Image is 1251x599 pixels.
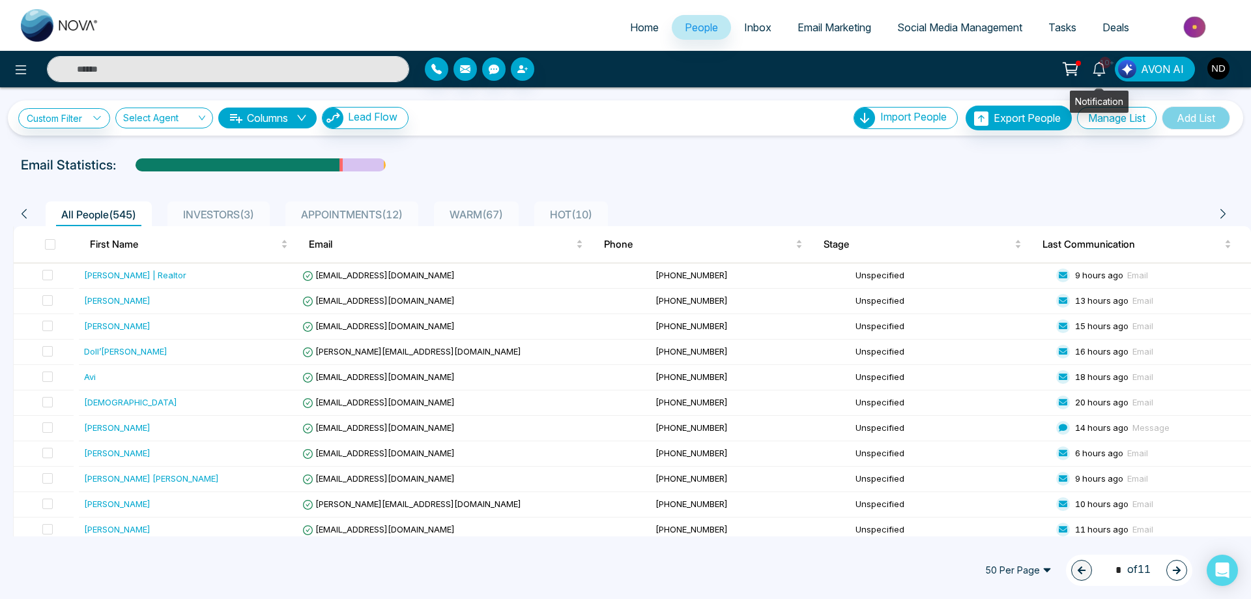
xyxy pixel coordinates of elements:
span: Email [1127,448,1148,458]
span: AVON AI [1141,61,1184,77]
span: Email [1132,295,1153,306]
td: Unspecified [850,441,1050,467]
span: First Name [90,237,278,252]
a: Inbox [731,15,784,40]
span: [EMAIL_ADDRESS][DOMAIN_NAME] [302,295,455,306]
a: Deals [1089,15,1142,40]
td: Unspecified [850,340,1050,365]
a: Tasks [1035,15,1089,40]
span: Email [1132,321,1153,331]
img: Lead Flow [323,108,343,128]
a: Social Media Management [884,15,1035,40]
button: Manage List [1077,107,1157,129]
span: [PHONE_NUMBER] [655,473,728,484]
img: Market-place.gif [1149,12,1243,42]
td: Unspecified [850,314,1050,340]
span: 50 Per Page [976,560,1061,581]
a: Lead FlowLead Flow [317,107,409,129]
span: [PERSON_NAME][EMAIL_ADDRESS][DOMAIN_NAME] [302,499,521,509]
span: 20 hours ago [1075,397,1129,407]
span: People [685,21,718,34]
div: Avi [84,370,96,383]
span: Email [1132,397,1153,407]
div: Open Intercom Messenger [1207,555,1238,586]
span: [PHONE_NUMBER] [655,372,728,382]
span: [EMAIL_ADDRESS][DOMAIN_NAME] [302,372,455,382]
div: [PERSON_NAME] [84,294,151,307]
td: Unspecified [850,518,1050,543]
span: Email [1127,473,1148,484]
button: Export People [966,106,1072,130]
span: Email [1132,346,1153,357]
span: 18 hours ago [1075,372,1129,382]
div: [PERSON_NAME] | Realtor [84,269,186,282]
th: Stage [813,226,1032,263]
span: Tasks [1048,21,1076,34]
span: [EMAIL_ADDRESS][DOMAIN_NAME] [302,270,455,280]
span: Phone [604,237,792,252]
div: [DEMOGRAPHIC_DATA] [84,396,177,409]
span: Lead Flow [348,110,397,123]
span: 10+ [1099,57,1111,68]
div: [PERSON_NAME] [84,446,151,460]
span: INVESTORS ( 3 ) [178,208,259,221]
td: Unspecified [850,365,1050,390]
span: 14 hours ago [1075,422,1129,433]
img: Nova CRM Logo [21,9,99,42]
th: Email [298,226,594,263]
div: [PERSON_NAME] [PERSON_NAME] [84,472,219,485]
span: Import People [880,110,947,123]
td: Unspecified [850,289,1050,314]
td: Unspecified [850,416,1050,441]
span: [EMAIL_ADDRESS][DOMAIN_NAME] [302,397,455,407]
span: Inbox [744,21,771,34]
img: User Avatar [1207,57,1229,80]
span: Social Media Management [897,21,1022,34]
a: Email Marketing [784,15,884,40]
span: [EMAIL_ADDRESS][DOMAIN_NAME] [302,422,455,433]
span: 16 hours ago [1075,346,1129,357]
span: Message [1132,422,1170,433]
p: Email Statistics: [21,155,116,175]
div: [PERSON_NAME] [84,421,151,434]
a: Custom Filter [18,108,110,128]
span: APPOINTMENTS ( 12 ) [296,208,408,221]
span: [PHONE_NUMBER] [655,524,728,534]
td: Unspecified [850,263,1050,289]
div: Doll’[PERSON_NAME] [84,345,167,358]
span: Email [1127,270,1148,280]
th: Phone [594,226,812,263]
img: Lead Flow [1118,60,1136,78]
span: 9 hours ago [1075,473,1123,484]
button: Lead Flow [322,107,409,129]
div: Notification [1070,91,1129,113]
button: AVON AI [1115,57,1195,81]
span: [PHONE_NUMBER] [655,448,728,458]
span: Email Marketing [798,21,871,34]
span: [EMAIL_ADDRESS][DOMAIN_NAME] [302,524,455,534]
div: [PERSON_NAME] [84,319,151,332]
span: [PHONE_NUMBER] [655,346,728,357]
span: [PHONE_NUMBER] [655,499,728,509]
div: [PERSON_NAME] [84,523,151,536]
span: down [296,113,307,123]
span: Export People [994,111,1061,124]
span: Stage [824,237,1012,252]
span: 6 hours ago [1075,448,1123,458]
span: Last Communication [1042,237,1222,252]
span: 9 hours ago [1075,270,1123,280]
span: [PHONE_NUMBER] [655,321,728,331]
span: [PHONE_NUMBER] [655,422,728,433]
a: 10+ [1084,57,1115,80]
td: Unspecified [850,390,1050,416]
span: 13 hours ago [1075,295,1129,306]
span: Home [630,21,659,34]
span: [PHONE_NUMBER] [655,397,728,407]
span: Email [1132,372,1153,382]
span: [PHONE_NUMBER] [655,295,728,306]
span: 10 hours ago [1075,499,1129,509]
span: Email [1132,524,1153,534]
th: Last Communication [1032,226,1251,263]
div: [PERSON_NAME] [84,497,151,510]
span: All People ( 545 ) [56,208,141,221]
